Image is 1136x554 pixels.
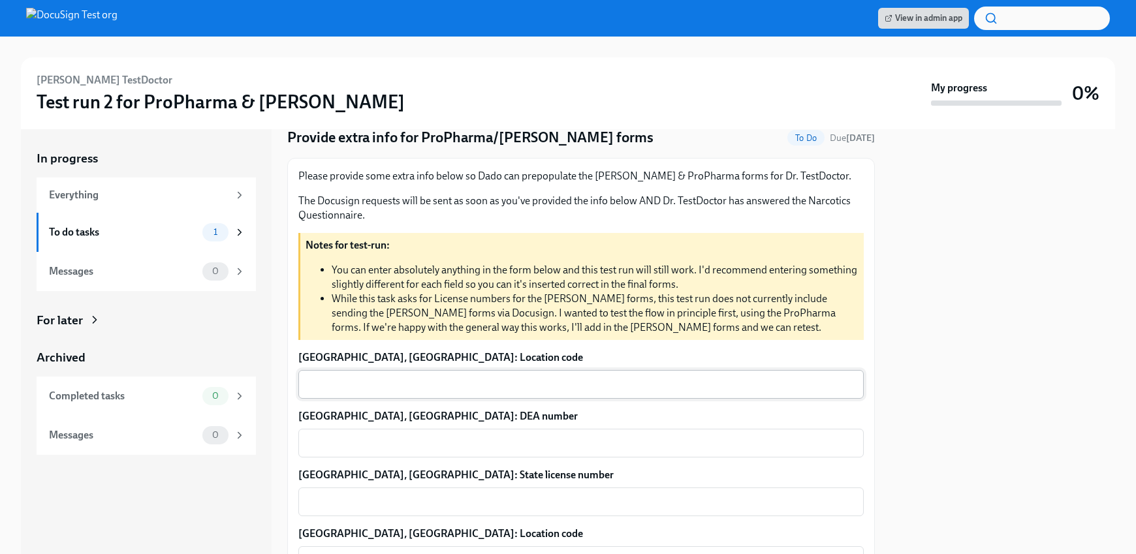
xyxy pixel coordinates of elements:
span: 1 [206,227,225,237]
h4: Provide extra info for ProPharma/[PERSON_NAME] forms [287,128,654,147]
a: Everything [37,177,256,213]
li: You can enter absolutely anything in the form below and this test run will still work. I'd recomm... [332,263,859,292]
a: In progress [37,150,256,167]
span: 0 [204,430,227,440]
a: For later [37,312,256,329]
a: View in admin app [878,8,969,29]
span: 0 [204,266,227,276]
h3: 0% [1072,82,1099,105]
div: Messages [49,264,197,279]
strong: [DATE] [846,132,875,144]
span: Due [830,132,875,144]
div: Everything [49,188,229,202]
div: Completed tasks [49,389,197,403]
label: [GEOGRAPHIC_DATA], [GEOGRAPHIC_DATA]: Location code [298,350,864,365]
h3: Test run 2 for ProPharma & [PERSON_NAME] [37,90,405,114]
span: To Do [787,133,825,143]
div: To do tasks [49,225,197,239]
a: Messages0 [37,416,256,455]
li: While this task asks for License numbers for the [PERSON_NAME] forms, this test run does not curr... [332,292,859,335]
a: To do tasks1 [37,213,256,252]
span: 0 [204,391,227,401]
strong: Notes for test-run: [306,239,390,251]
span: October 5th, 2025 09:00 [830,132,875,144]
h6: [PERSON_NAME] TestDoctor [37,73,172,87]
strong: My progress [931,81,987,95]
label: [GEOGRAPHIC_DATA], [GEOGRAPHIC_DATA]: State license number [298,468,864,482]
span: View in admin app [885,12,962,25]
div: Messages [49,428,197,442]
p: Please provide some extra info below so Dado can prepopulate the [PERSON_NAME] & ProPharma forms ... [298,169,864,183]
a: Archived [37,349,256,366]
div: For later [37,312,83,329]
img: DocuSign Test org [26,8,118,29]
a: Messages0 [37,252,256,291]
p: The Docusign requests will be sent as soon as you've provided the info below AND Dr. TestDoctor h... [298,194,864,223]
label: [GEOGRAPHIC_DATA], [GEOGRAPHIC_DATA]: DEA number [298,409,864,423]
a: Completed tasks0 [37,377,256,416]
label: [GEOGRAPHIC_DATA], [GEOGRAPHIC_DATA]: Location code [298,527,864,541]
